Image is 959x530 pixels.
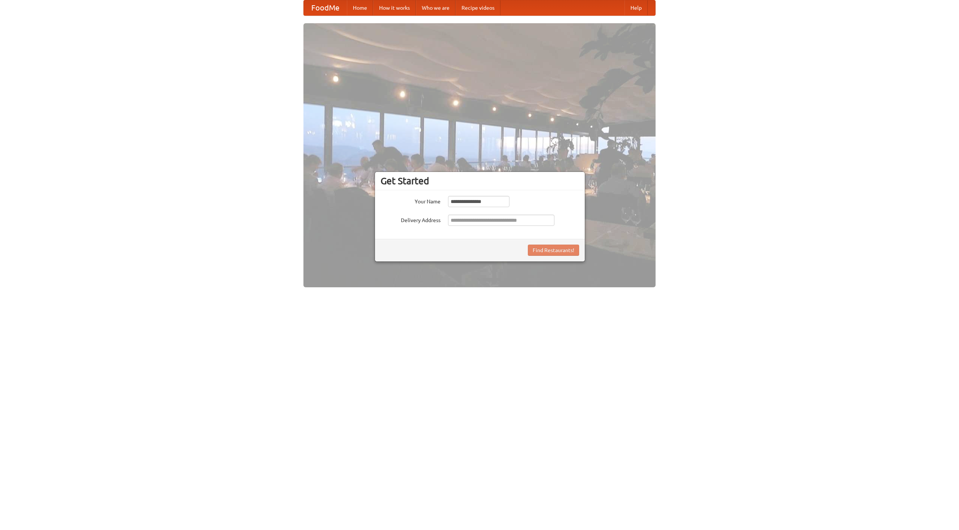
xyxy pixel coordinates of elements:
h3: Get Started [381,175,579,187]
a: How it works [373,0,416,15]
a: FoodMe [304,0,347,15]
button: Find Restaurants! [528,245,579,256]
a: Home [347,0,373,15]
a: Recipe videos [456,0,500,15]
label: Your Name [381,196,441,205]
a: Who we are [416,0,456,15]
a: Help [624,0,648,15]
label: Delivery Address [381,215,441,224]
